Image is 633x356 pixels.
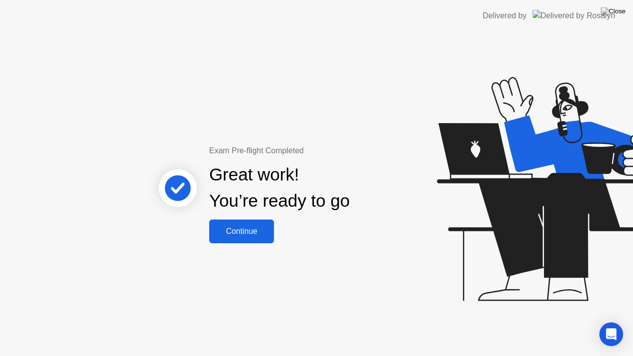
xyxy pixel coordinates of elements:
div: Delivered by [483,10,527,22]
button: Continue [209,220,274,243]
div: Continue [212,227,271,236]
div: Great work! You’re ready to go [209,162,350,214]
div: Open Intercom Messenger [599,322,623,346]
img: Close [601,7,626,15]
div: Exam Pre-flight Completed [209,145,413,157]
img: Delivered by Rosalyn [533,10,615,21]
